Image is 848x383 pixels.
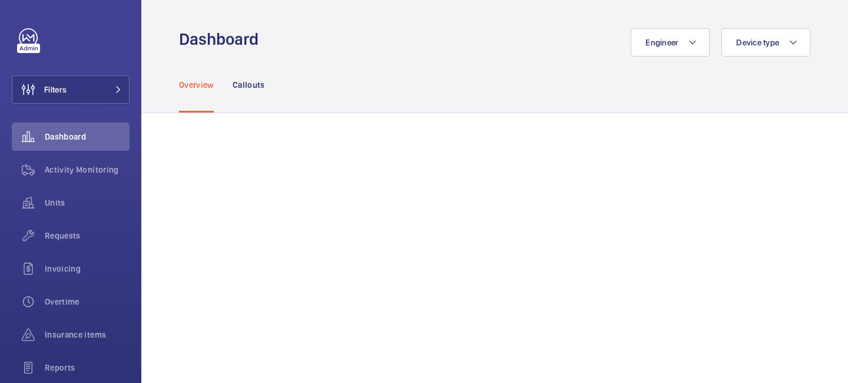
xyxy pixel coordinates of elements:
h1: Dashboard [179,28,266,50]
span: Engineer [645,38,678,47]
span: Dashboard [45,131,130,143]
span: Units [45,197,130,209]
button: Filters [12,75,130,104]
span: Overtime [45,296,130,308]
p: Overview [179,79,214,91]
span: Filters [44,84,67,95]
span: Invoicing [45,263,130,275]
span: Requests [45,230,130,242]
span: Reports [45,362,130,374]
span: Insurance items [45,329,130,341]
button: Device type [721,28,810,57]
span: Device type [736,38,779,47]
p: Callouts [233,79,265,91]
span: Activity Monitoring [45,164,130,176]
button: Engineer [631,28,710,57]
